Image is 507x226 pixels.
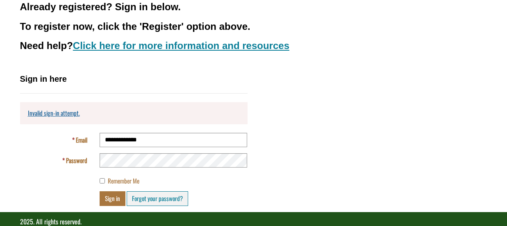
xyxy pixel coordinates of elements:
button: Sign in [100,191,125,206]
h3: Need help? [20,40,487,51]
a: Invalid sign-in attempt. [28,108,80,117]
span: Remember Me [108,176,139,185]
a: Click here for more information and resources [73,40,289,51]
span: Email [76,135,87,144]
span: Sign in here [20,74,67,83]
a: Forgot your password? [127,191,188,206]
h3: Already registered? Sign in below. [20,2,487,12]
h3: To register now, click the 'Register' option above. [20,21,487,32]
span: Password [66,156,87,165]
input: Remember Me [100,178,105,183]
